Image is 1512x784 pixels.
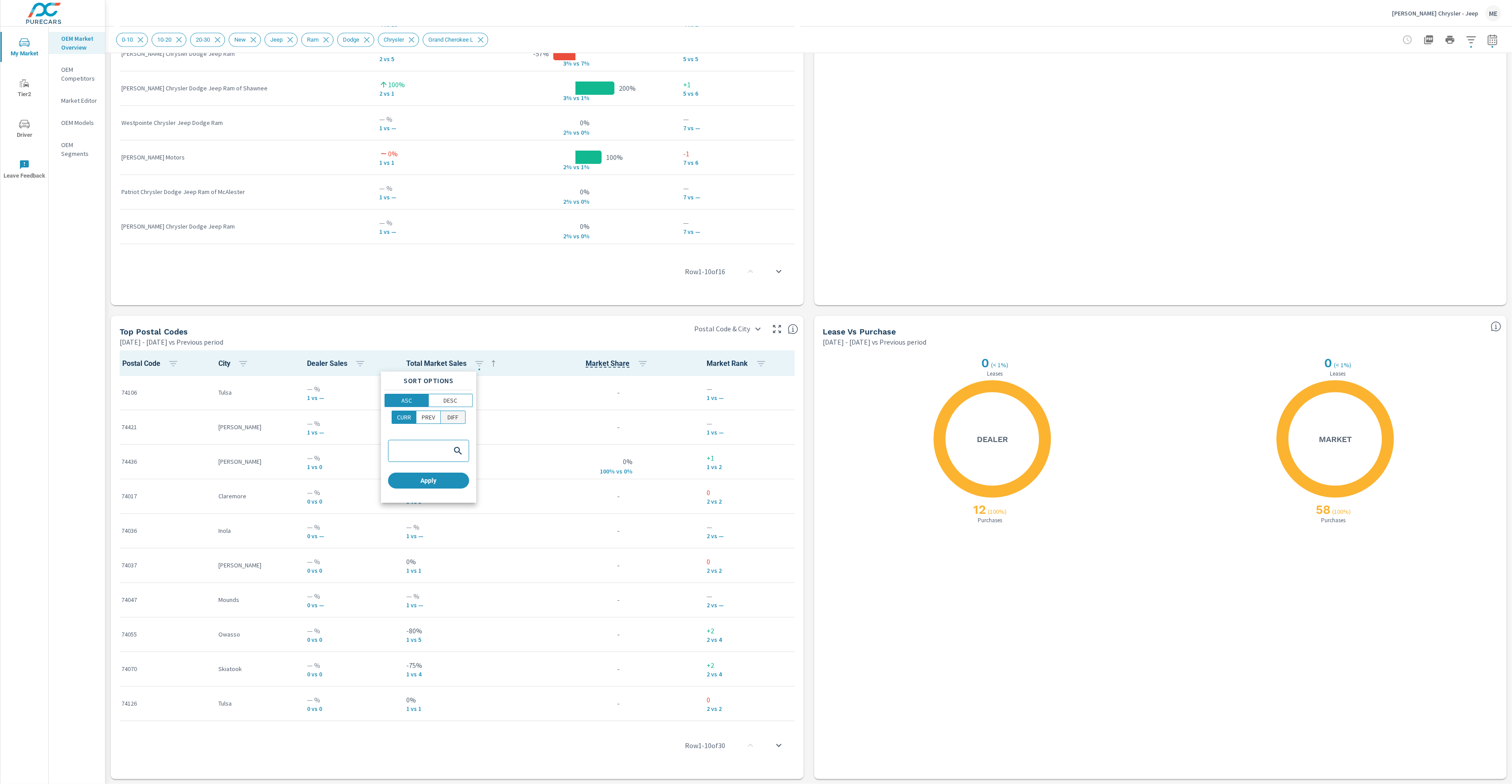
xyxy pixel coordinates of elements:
[397,413,411,422] p: CURR
[422,413,435,422] p: PREV
[401,396,412,405] p: ASC
[441,411,466,424] button: DIFF
[390,447,449,455] input: search
[388,473,469,489] button: Apply
[447,413,459,422] p: DIFF
[416,411,441,424] button: PREV
[385,394,429,407] button: ASC
[385,375,473,386] p: Sort Options
[392,411,416,424] button: CURR
[429,394,473,407] button: DESC
[443,396,457,405] p: DESC
[392,477,466,485] span: Apply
